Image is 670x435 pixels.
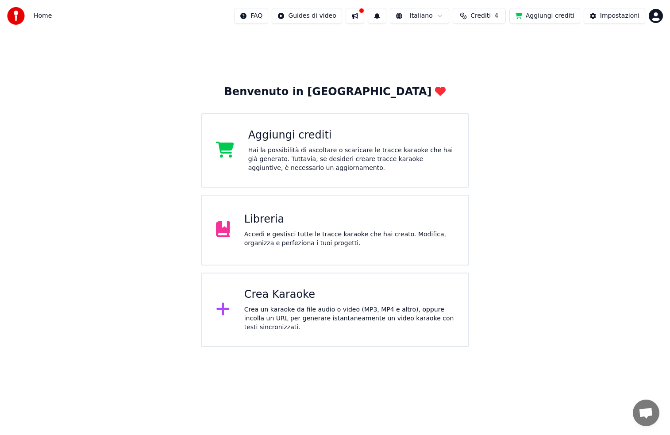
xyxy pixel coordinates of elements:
[7,7,25,25] img: youka
[244,212,454,227] div: Libreria
[244,305,454,332] div: Crea un karaoke da file audio o video (MP3, MP4 e altro), oppure incolla un URL per generare ista...
[272,8,342,24] button: Guides di video
[453,8,506,24] button: Crediti4
[234,8,268,24] button: FAQ
[34,12,52,20] nav: breadcrumb
[494,12,498,20] span: 4
[224,85,446,99] div: Benvenuto in [GEOGRAPHIC_DATA]
[244,230,454,248] div: Accedi e gestisci tutte le tracce karaoke che hai creato. Modifica, organizza e perfeziona i tuoi...
[248,146,454,173] div: Hai la possibilità di ascoltare o scaricare le tracce karaoke che hai già generato. Tuttavia, se ...
[34,12,52,20] span: Home
[248,128,454,142] div: Aggiungi crediti
[470,12,491,20] span: Crediti
[509,8,580,24] button: Aggiungi crediti
[633,400,659,426] div: Aprire la chat
[244,288,454,302] div: Crea Karaoke
[600,12,639,20] div: Impostazioni
[584,8,645,24] button: Impostazioni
